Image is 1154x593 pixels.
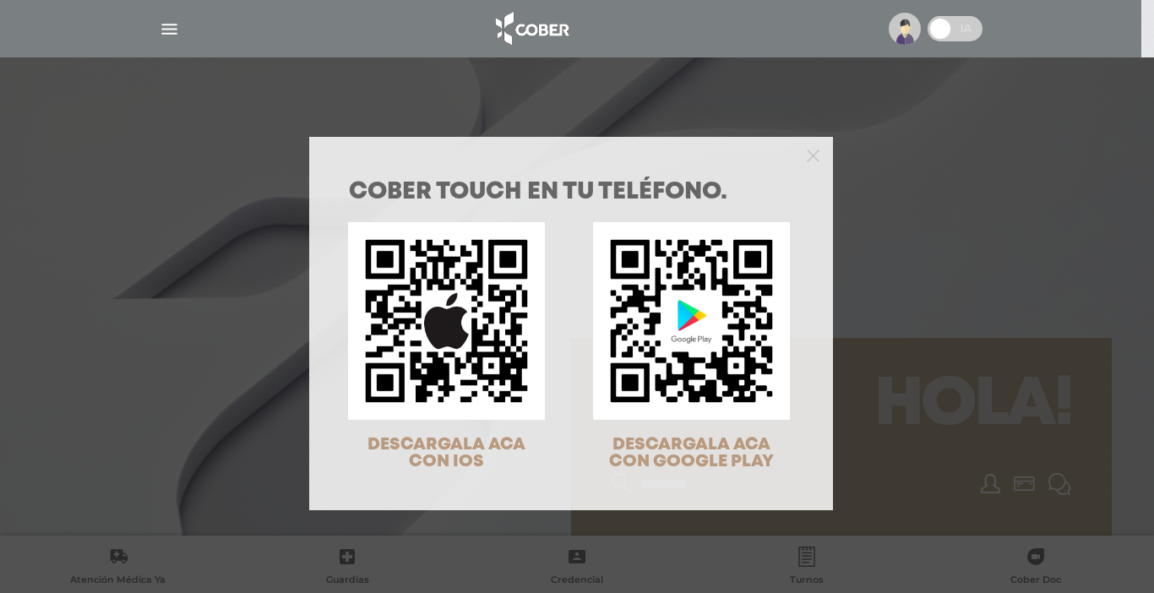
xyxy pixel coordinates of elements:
[609,437,774,470] span: DESCARGALA ACA CON GOOGLE PLAY
[367,437,525,470] span: DESCARGALA ACA CON IOS
[593,222,790,419] img: qr-code
[349,181,793,204] h1: COBER TOUCH en tu teléfono.
[348,222,545,419] img: qr-code
[807,147,819,162] button: Close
